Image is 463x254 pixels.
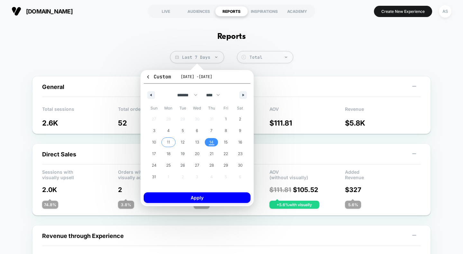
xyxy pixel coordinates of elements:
[190,160,204,171] button: 27
[204,160,219,171] button: 28
[281,6,313,16] div: ACADEMY
[345,119,421,127] p: $ 5.8K
[223,160,228,171] span: 29
[219,125,233,136] button: 8
[238,148,242,160] span: 23
[42,119,118,127] p: 2.6K
[147,125,161,136] button: 3
[176,160,190,171] button: 26
[285,57,287,58] img: end
[118,119,194,127] p: 52
[152,136,156,148] span: 10
[118,201,134,209] div: 3.8 %
[195,160,199,171] span: 27
[437,5,453,18] button: AS
[190,125,204,136] button: 6
[217,32,246,41] h1: Reports
[219,103,233,113] span: Fri
[215,6,248,16] div: REPORTS
[223,148,228,160] span: 22
[167,136,170,148] span: 11
[42,83,64,90] span: General
[42,186,118,194] p: 2.0K
[269,106,345,116] p: AOV
[152,160,157,171] span: 24
[118,169,194,179] p: Orders with visually added products
[181,74,212,79] span: [DATE] - [DATE]
[170,51,224,63] span: Last 7 Days
[225,125,227,136] span: 8
[210,125,213,136] span: 7
[233,113,247,125] button: 2
[161,160,176,171] button: 25
[152,171,156,183] span: 31
[345,106,421,116] p: Revenue
[204,125,219,136] button: 7
[239,113,241,125] span: 2
[345,201,361,209] div: 5.6 %
[239,125,241,136] span: 9
[190,148,204,160] button: 20
[147,103,161,113] span: Sun
[215,57,217,58] img: end
[182,6,215,16] div: AUDIENCES
[195,148,199,160] span: 20
[190,103,204,113] span: Wed
[42,232,124,239] span: Revenue through Experience
[12,6,21,16] img: Visually logo
[150,6,182,16] div: LIVE
[196,125,198,136] span: 6
[42,201,58,209] div: 74.8 %
[147,148,161,160] button: 17
[250,55,290,60] div: Total
[238,136,242,148] span: 16
[238,160,242,171] span: 30
[180,160,185,171] span: 26
[269,169,345,179] p: AOV (without visually)
[269,186,345,194] p: $ 105.52
[152,148,156,160] span: 17
[146,74,171,80] span: Custom
[219,113,233,125] button: 1
[144,73,250,84] button: Custom[DATE] -[DATE]
[233,125,247,136] button: 9
[182,125,184,136] span: 5
[176,148,190,160] button: 19
[42,106,118,116] p: Total sessions
[233,148,247,160] button: 23
[181,148,185,160] span: 19
[374,6,432,17] button: Create New Experience
[269,119,345,127] p: $ 111.81
[161,148,176,160] button: 18
[233,103,247,113] span: Sat
[439,5,451,18] div: AS
[161,136,176,148] button: 11
[26,8,73,15] span: [DOMAIN_NAME]
[176,125,190,136] button: 5
[219,160,233,171] button: 29
[204,148,219,160] button: 21
[269,186,291,194] span: $ 111.81
[147,160,161,171] button: 24
[167,148,170,160] span: 18
[176,136,190,148] button: 12
[42,169,118,179] p: Sessions with visually upsell
[204,136,219,148] button: 14
[269,201,319,209] div: + 5.6 % with visually
[248,6,281,16] div: INSPIRATIONS
[153,125,155,136] span: 3
[243,56,244,59] tspan: $
[219,136,233,148] button: 15
[118,186,194,194] p: 2
[181,136,185,148] span: 12
[147,171,161,183] button: 31
[175,56,179,59] img: calendar
[147,136,161,148] button: 10
[144,192,250,203] button: Apply
[190,136,204,148] button: 13
[176,103,190,113] span: Tue
[209,136,213,148] span: 14
[204,103,219,113] span: Thu
[210,148,213,160] span: 21
[161,103,176,113] span: Mon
